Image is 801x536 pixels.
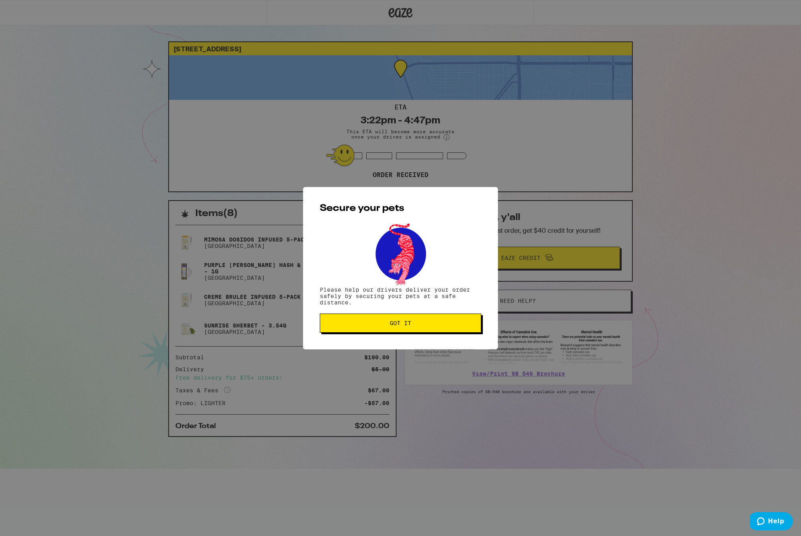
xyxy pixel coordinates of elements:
[320,204,481,213] h2: Secure your pets
[390,320,411,326] span: Got it
[320,287,481,306] p: Please help our drivers deliver your order safely by securing your pets at a safe distance.
[368,221,433,287] img: pets
[320,314,481,333] button: Got it
[750,512,793,532] iframe: Opens a widget where you can find more information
